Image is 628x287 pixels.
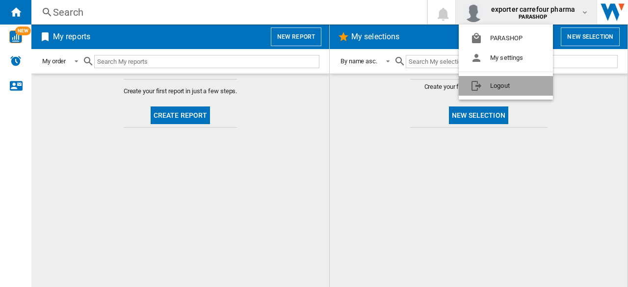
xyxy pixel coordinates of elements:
button: My settings [459,48,553,68]
button: PARASHOP [459,28,553,48]
button: Logout [459,76,553,96]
